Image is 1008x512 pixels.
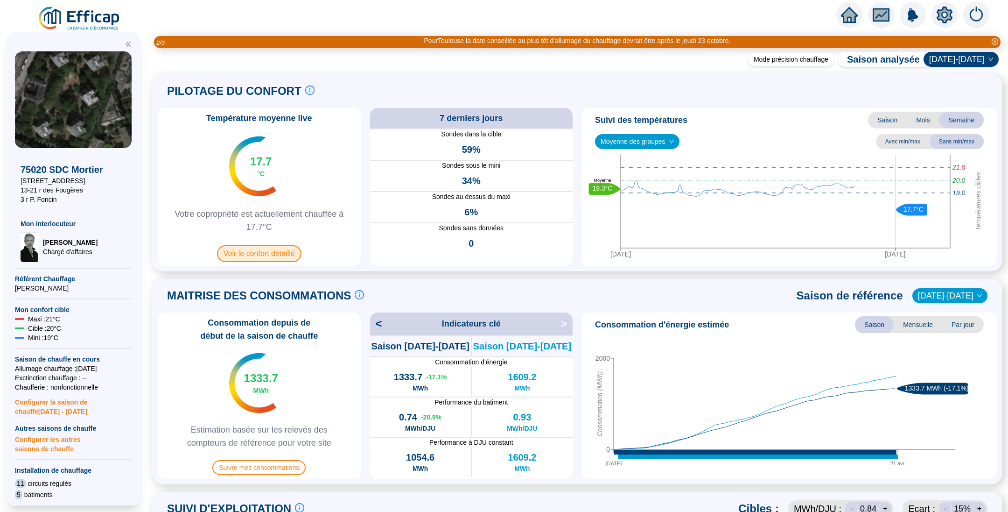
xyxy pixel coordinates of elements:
[229,136,276,196] img: indicateur températures
[606,461,622,466] tspan: [DATE]
[167,288,351,303] span: MAITRISE DES CONSOMMATIONS
[15,490,22,499] span: 5
[841,7,858,23] span: home
[201,112,318,125] span: Température moyenne live
[167,84,301,99] span: PILOTAGE DU CONFORT
[606,446,610,453] tspan: 0
[229,353,276,413] img: indicateur températures
[963,2,989,28] img: alerts
[797,288,903,303] span: Saison de référence
[593,185,613,192] text: 19.3°C
[161,207,357,234] span: Votre copropriété est actuellement chauffée à 17.7°C
[894,316,942,333] span: Mensuelle
[507,424,537,433] span: MWh/DJU
[15,274,132,284] span: Référent Chauffage
[161,423,357,449] span: Estimation basée sur les relevés des compteurs de référence pour votre site
[952,177,965,184] tspan: 20.0
[21,195,126,204] span: 3 r P. Foncin
[905,384,969,392] text: 1333.7 MWh (-17.1%)
[514,384,530,393] span: MWh
[513,411,531,424] span: 0.93
[939,112,984,128] span: Semaine
[876,134,930,149] span: Avec min/max
[15,424,132,433] span: Autres saisons de chauffe
[37,6,122,32] img: efficap energie logo
[594,178,611,183] text: Moyenne
[21,163,126,176] span: 75020 SDC Mortier
[305,85,315,95] span: info-circle
[977,293,982,299] span: down
[405,424,435,433] span: MWh/DJU
[156,39,165,46] i: 2 / 3
[508,451,536,464] span: 1609.2
[21,176,126,185] span: [STREET_ADDRESS]
[868,112,907,128] span: Saison
[974,172,982,231] tspan: Températures cibles
[28,314,60,324] span: Maxi : 21 °C
[514,464,530,473] span: MWh
[595,318,729,331] span: Consommation d'énergie estimée
[918,289,982,303] span: 2022-2023
[28,333,58,342] span: Mini : 19 °C
[371,340,469,353] span: Saison [DATE]-[DATE]
[217,245,301,262] span: Voir le confort détaillé
[929,52,993,66] span: 2024-2025
[244,371,278,386] span: 1333.7
[370,223,573,233] span: Sondes sans données
[992,38,998,45] span: close-circle
[43,247,98,256] span: Chargé d'affaires
[421,412,441,422] span: -20.9 %
[442,317,501,330] span: Indicateurs clé
[988,57,994,62] span: down
[900,2,926,28] img: alerts
[370,438,573,447] span: Performance à DJU constant
[370,357,573,367] span: Consommation d'énergie
[15,479,26,488] span: 11
[21,232,39,262] img: Chargé d'affaires
[370,161,573,171] span: Sondes sous le mini
[15,383,132,392] span: Chaufferie : non fonctionnelle
[885,250,905,258] tspan: [DATE]
[595,355,610,362] tspan: 2000
[15,373,132,383] span: Exctinction chauffage : --
[253,386,269,395] span: MWh
[394,370,422,384] span: 1333.7
[21,219,126,228] span: Mon interlocuteur
[669,139,674,144] span: down
[508,370,536,384] span: 1609.2
[15,284,132,293] span: [PERSON_NAME]
[15,364,132,373] span: Allumage chauffage : [DATE]
[595,114,687,127] span: Suivi des températures
[399,411,417,424] span: 0.74
[15,355,132,364] span: Saison de chauffe en cours
[610,250,631,258] tspan: [DATE]
[370,398,573,407] span: Performance du batiment
[838,53,920,66] span: Saison analysée
[28,324,61,333] span: Cible : 20 °C
[873,7,889,23] span: fund
[855,316,894,333] span: Saison
[15,466,132,475] span: Installation de chauffage
[930,134,984,149] span: Sans min/max
[890,461,906,466] tspan: 21 avr.
[161,316,357,342] span: Consommation depuis de début de la saison de chauffe
[464,206,478,219] span: 6%
[426,372,447,382] span: -17.1 %
[936,7,953,23] span: setting
[413,464,428,473] span: MWh
[370,192,573,202] span: Sondes au dessus du maxi
[469,237,474,250] span: 0
[462,174,481,187] span: 34%
[560,316,573,331] span: >
[250,154,272,169] span: 17.7
[21,185,126,195] span: 13-21 r des Fougères
[15,305,132,314] span: Mon confort cible
[907,112,939,128] span: Mois
[125,41,132,48] span: double-left
[748,53,834,66] div: Mode précision chauffage
[473,340,571,353] span: Saison [DATE]-[DATE]
[462,143,481,156] span: 59%
[15,433,132,454] span: Configurer les autres saisons de chauffe
[903,206,924,213] text: 17.7°C
[601,135,674,149] span: Moyenne des groupes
